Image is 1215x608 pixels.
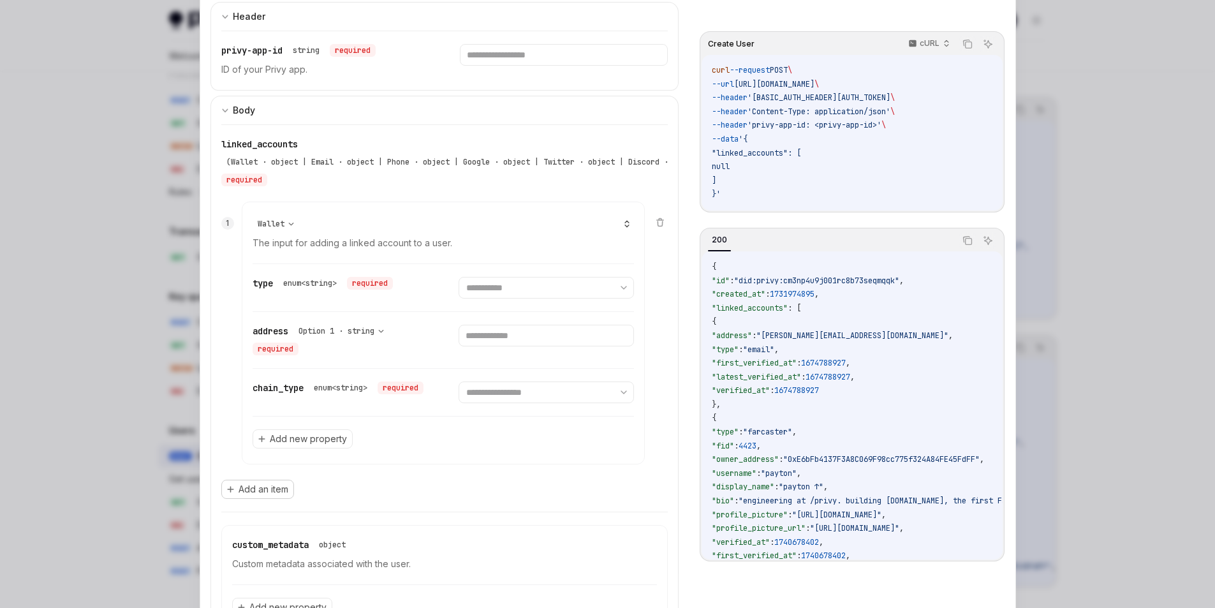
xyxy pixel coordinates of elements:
span: }, [712,399,721,410]
span: "first_verified_at" [712,551,797,561]
span: "payton" [761,468,797,478]
span: , [948,330,953,341]
span: "username" [712,468,756,478]
span: : [ [788,303,801,313]
span: : [806,523,810,533]
button: Copy the contents from the code block [959,232,976,249]
div: Body [233,103,255,118]
button: Ask AI [980,36,996,52]
span: : [739,345,743,355]
p: The input for adding a linked account to a user. [253,235,635,251]
div: 200 [708,232,731,248]
span: : [797,358,801,368]
span: : [770,385,774,396]
div: required [347,277,393,290]
span: 1731974895 [770,289,814,299]
span: "first_verified_at" [712,358,797,368]
button: Ask AI [980,232,996,249]
span: custom_metadata [232,539,309,551]
span: \ [814,79,819,89]
span: : [752,330,756,341]
span: "type" [712,427,739,437]
span: 1674788927 [801,358,846,368]
span: \ [881,120,886,130]
span: --request [730,65,770,75]
div: chain_type [253,382,423,394]
span: }' [712,189,721,199]
span: --header [712,107,747,117]
span: --url [712,79,734,89]
span: : [779,454,783,464]
span: '{ [739,134,747,144]
span: "[PERSON_NAME][EMAIL_ADDRESS][DOMAIN_NAME]" [756,330,948,341]
span: 1674788927 [774,385,819,396]
span: "email" [743,345,774,355]
span: { [712,262,716,272]
span: chain_type [253,382,304,394]
span: : [774,482,779,492]
span: , [792,427,797,437]
div: linked_accounts [221,138,668,186]
span: \ [890,107,895,117]
span: "address" [712,330,752,341]
span: "farcaster" [743,427,792,437]
p: ID of your Privy app. [221,62,429,77]
div: enum<string> [283,278,337,288]
span: , [823,482,828,492]
span: \ [890,93,895,103]
span: "profile_picture_url" [712,523,806,533]
div: required [330,44,376,57]
div: custom_metadata [232,538,351,551]
span: 4423 [739,441,756,451]
button: cURL [901,33,955,55]
div: required [253,343,298,355]
div: 1 [221,217,234,230]
span: 1674788927 [806,372,850,382]
span: , [814,289,819,299]
span: "id" [712,276,730,286]
span: ] [712,175,716,186]
span: 'Content-Type: application/json' [747,107,890,117]
p: cURL [920,38,939,48]
span: "verified_at" [712,537,770,547]
span: "created_at" [712,289,765,299]
button: Add an item [221,480,294,499]
span: "owner_address" [712,454,779,464]
span: 1740678402 [801,551,846,561]
span: 1740678402 [774,537,819,547]
span: , [881,510,886,520]
span: null [712,161,730,172]
span: \ [788,65,792,75]
span: Create User [708,39,755,49]
span: privy-app-id [221,45,283,56]
div: Header [233,9,265,24]
span: "0xE6bFb4137F3A8C069F98cc775f324A84FE45FdFF" [783,454,980,464]
div: enum<string> [314,383,367,393]
span: , [850,372,855,382]
span: --header [712,120,747,130]
span: : [730,276,734,286]
button: expand input section [210,2,679,31]
span: Add an item [239,483,288,496]
span: , [980,454,984,464]
span: --data [712,134,739,144]
span: : [765,289,770,299]
span: "linked_accounts" [712,303,788,313]
span: linked_accounts [221,138,298,150]
span: : [756,468,761,478]
span: address [253,325,288,337]
button: Copy the contents from the code block [959,36,976,52]
span: : [770,537,774,547]
span: POST [770,65,788,75]
span: '[BASIC_AUTH_HEADER][AUTH_TOKEN] [747,93,890,103]
button: expand input section [210,96,679,124]
span: "profile_picture" [712,510,788,520]
span: "verified_at" [712,385,770,396]
span: "latest_verified_at" [712,372,801,382]
div: address [253,325,428,355]
span: : [801,372,806,382]
span: , [899,523,904,533]
span: : [739,427,743,437]
div: required [221,174,267,186]
span: , [846,551,850,561]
